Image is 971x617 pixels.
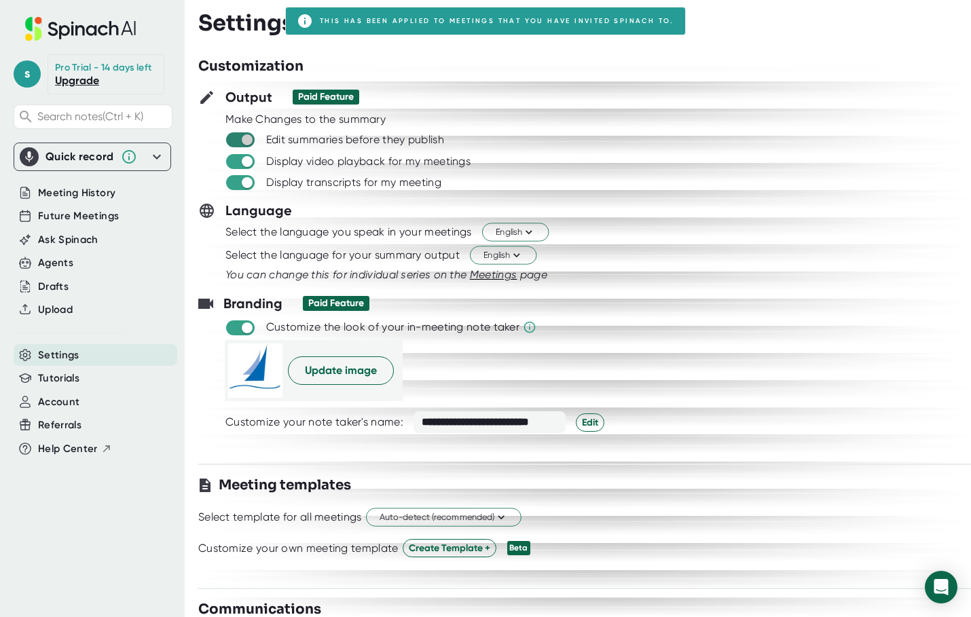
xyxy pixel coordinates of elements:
[20,143,165,170] div: Quick record
[925,571,957,603] div: Open Intercom Messenger
[496,226,535,239] span: English
[470,267,517,283] button: Meetings
[38,208,119,224] button: Future Meetings
[507,541,530,555] div: Beta
[38,185,115,201] button: Meeting History
[38,279,69,295] button: Drafts
[198,542,399,555] div: Customize your own meeting template
[582,415,598,430] span: Edit
[266,320,519,334] div: Customize the look of your in-meeting note taker
[14,60,41,88] span: s
[308,297,364,310] div: Paid Feature
[305,362,377,379] span: Update image
[409,541,490,555] span: Create Template +
[298,91,354,103] div: Paid Feature
[38,255,73,271] button: Agents
[219,475,351,496] h3: Meeting templates
[266,133,444,147] div: Edit summaries before they publish
[266,155,471,168] div: Display video playback for my meetings
[38,441,98,457] span: Help Center
[38,348,79,363] button: Settings
[223,293,282,314] h3: Branding
[470,246,536,265] button: English
[576,413,604,432] button: Edit
[38,417,81,433] button: Referrals
[225,200,292,221] h3: Language
[38,441,112,457] button: Help Center
[225,248,460,262] div: Select the language for your summary output
[288,356,394,385] button: Update image
[198,510,362,524] div: Select template for all meetings
[198,56,304,77] h3: Customization
[225,225,472,239] div: Select the language you speak in your meetings
[37,110,143,123] span: Search notes (Ctrl + K)
[366,508,521,527] button: Auto-detect (recommended)
[38,302,73,318] button: Upload
[225,268,547,281] i: You can change this for individual series on the page
[198,10,294,36] h3: Settings
[45,150,114,164] div: Quick record
[38,232,98,248] button: Ask Spinach
[55,62,151,74] div: Pro Trial - 14 days left
[38,371,79,386] button: Tutorials
[225,415,403,429] div: Customize your note taker's name:
[403,539,496,557] button: Create Template +
[380,511,508,524] span: Auto-detect (recommended)
[225,87,272,107] h3: Output
[55,74,99,87] a: Upgrade
[225,113,971,126] div: Make Changes to the summary
[470,268,517,281] span: Meetings
[228,343,282,398] img: picture
[483,249,523,262] span: English
[482,223,549,242] button: English
[266,176,441,189] div: Display transcripts for my meeting
[38,394,79,410] button: Account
